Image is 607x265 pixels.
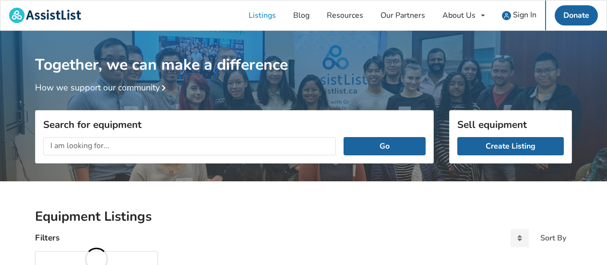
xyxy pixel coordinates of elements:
a: Donate [555,5,598,25]
div: About Us [442,12,476,19]
input: I am looking for... [43,137,336,155]
img: user icon [502,11,511,20]
a: Resources [318,0,372,30]
img: assistlist-logo [9,8,81,23]
div: Sort By [540,234,566,242]
h1: Together, we can make a difference [35,31,572,75]
h3: Search for equipment [43,118,426,131]
a: Our Partners [372,0,434,30]
a: Listings [240,0,285,30]
span: Sign In [513,10,536,20]
a: user icon Sign In [493,0,545,30]
button: Go [344,137,426,155]
a: How we support our community [35,82,169,93]
a: Blog [285,0,318,30]
h3: Sell equipment [457,118,564,131]
h4: Filters [35,232,60,243]
a: Create Listing [457,137,564,155]
h2: Equipment Listings [35,208,572,225]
